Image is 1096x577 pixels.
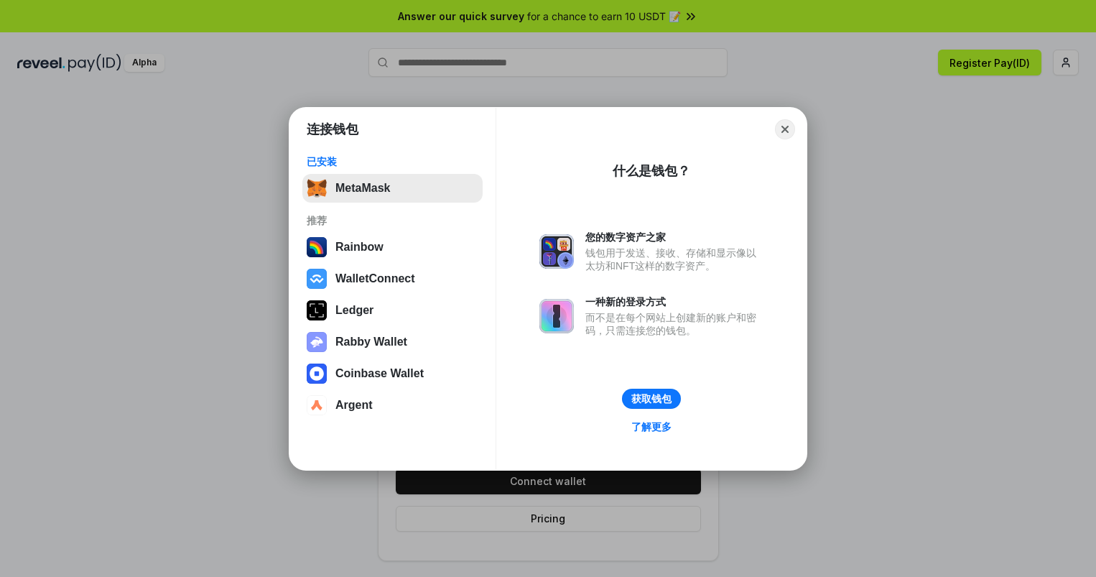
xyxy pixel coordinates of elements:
div: Rabby Wallet [335,336,407,348]
img: svg+xml,%3Csvg%20width%3D%22120%22%20height%3D%22120%22%20viewBox%3D%220%200%20120%20120%22%20fil... [307,237,327,257]
div: Coinbase Wallet [335,367,424,380]
button: Argent [302,391,483,420]
div: Argent [335,399,373,412]
div: 一种新的登录方式 [585,295,763,308]
button: Close [775,119,795,139]
button: Rainbow [302,233,483,262]
button: Rabby Wallet [302,328,483,356]
div: 推荐 [307,214,478,227]
img: svg+xml,%3Csvg%20xmlns%3D%22http%3A%2F%2Fwww.w3.org%2F2000%2Fsvg%22%20fill%3D%22none%22%20viewBox... [539,234,574,269]
button: MetaMask [302,174,483,203]
div: 了解更多 [631,420,672,433]
button: 获取钱包 [622,389,681,409]
div: WalletConnect [335,272,415,285]
button: Ledger [302,296,483,325]
img: svg+xml,%3Csvg%20xmlns%3D%22http%3A%2F%2Fwww.w3.org%2F2000%2Fsvg%22%20fill%3D%22none%22%20viewBox... [539,299,574,333]
img: svg+xml,%3Csvg%20width%3D%2228%22%20height%3D%2228%22%20viewBox%3D%220%200%2028%2028%22%20fill%3D... [307,395,327,415]
div: MetaMask [335,182,390,195]
div: Ledger [335,304,373,317]
button: Coinbase Wallet [302,359,483,388]
img: svg+xml,%3Csvg%20width%3D%2228%22%20height%3D%2228%22%20viewBox%3D%220%200%2028%2028%22%20fill%3D... [307,364,327,384]
div: 已安装 [307,155,478,168]
img: svg+xml,%3Csvg%20width%3D%2228%22%20height%3D%2228%22%20viewBox%3D%220%200%2028%2028%22%20fill%3D... [307,269,327,289]
div: 什么是钱包？ [613,162,690,180]
div: 您的数字资产之家 [585,231,763,244]
div: 钱包用于发送、接收、存储和显示像以太坊和NFT这样的数字资产。 [585,246,763,272]
img: svg+xml,%3Csvg%20xmlns%3D%22http%3A%2F%2Fwww.w3.org%2F2000%2Fsvg%22%20width%3D%2228%22%20height%3... [307,300,327,320]
img: svg+xml,%3Csvg%20fill%3D%22none%22%20height%3D%2233%22%20viewBox%3D%220%200%2035%2033%22%20width%... [307,178,327,198]
button: WalletConnect [302,264,483,293]
div: Rainbow [335,241,384,254]
h1: 连接钱包 [307,121,358,138]
div: 获取钱包 [631,392,672,405]
div: 而不是在每个网站上创建新的账户和密码，只需连接您的钱包。 [585,311,763,337]
a: 了解更多 [623,417,680,436]
img: svg+xml,%3Csvg%20xmlns%3D%22http%3A%2F%2Fwww.w3.org%2F2000%2Fsvg%22%20fill%3D%22none%22%20viewBox... [307,332,327,352]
